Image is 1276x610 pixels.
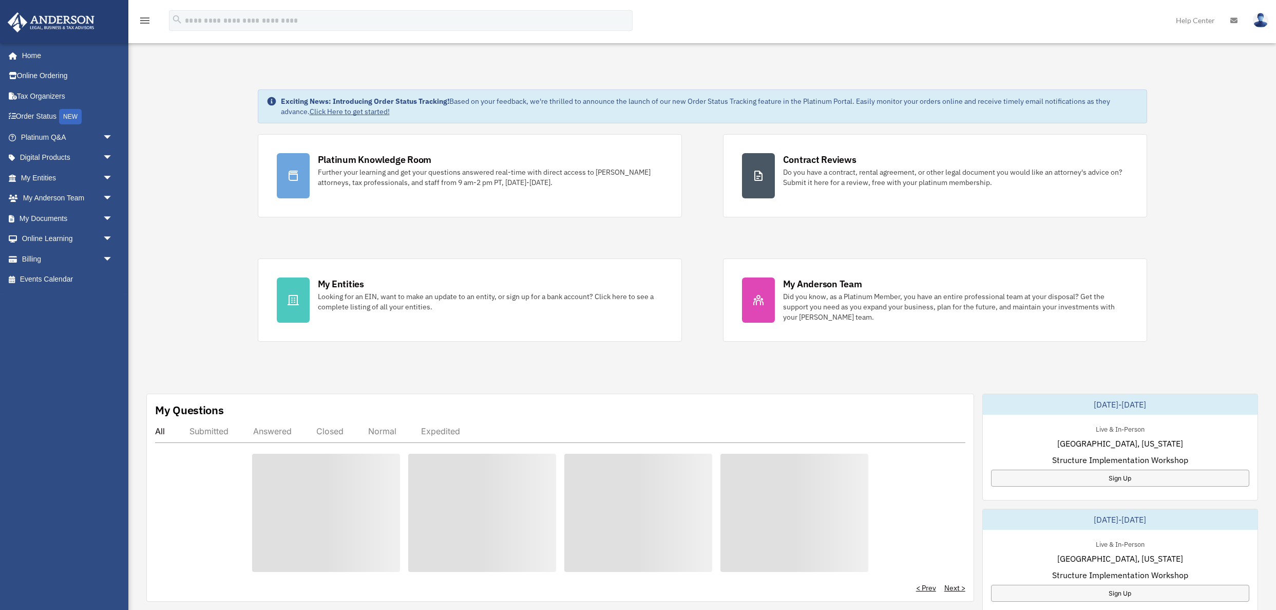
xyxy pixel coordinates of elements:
[723,134,1147,217] a: Contract Reviews Do you have a contract, rental agreement, or other legal document you would like...
[944,583,965,593] a: Next >
[172,14,183,25] i: search
[7,188,128,209] a: My Anderson Teamarrow_drop_down
[7,106,128,127] a: Order StatusNEW
[318,167,663,188] div: Further your learning and get your questions answered real-time with direct access to [PERSON_NAM...
[783,167,1128,188] div: Do you have a contract, rental agreement, or other legal document you would like an attorney's ad...
[316,426,344,436] div: Closed
[7,66,128,86] a: Online Ordering
[983,394,1258,415] div: [DATE]-[DATE]
[103,188,123,209] span: arrow_drop_down
[1253,13,1268,28] img: User Pic
[103,229,123,250] span: arrow_drop_down
[189,426,228,436] div: Submitted
[1052,454,1188,466] span: Structure Implementation Workshop
[139,14,151,27] i: menu
[1088,423,1153,434] div: Live & In-Person
[7,269,128,290] a: Events Calendar
[983,509,1258,530] div: [DATE]-[DATE]
[783,278,862,290] div: My Anderson Team
[991,585,1249,602] a: Sign Up
[139,18,151,27] a: menu
[421,426,460,436] div: Expedited
[7,147,128,168] a: Digital Productsarrow_drop_down
[1088,538,1153,549] div: Live & In-Person
[155,426,165,436] div: All
[258,258,682,342] a: My Entities Looking for an EIN, want to make an update to an entity, or sign up for a bank accoun...
[916,583,936,593] a: < Prev
[103,249,123,270] span: arrow_drop_down
[281,96,1138,117] div: Based on your feedback, we're thrilled to announce the launch of our new Order Status Tracking fe...
[7,229,128,249] a: Online Learningarrow_drop_down
[1057,552,1183,565] span: [GEOGRAPHIC_DATA], [US_STATE]
[318,291,663,312] div: Looking for an EIN, want to make an update to an entity, or sign up for a bank account? Click her...
[7,168,128,188] a: My Entitiesarrow_drop_down
[258,134,682,217] a: Platinum Knowledge Room Further your learning and get your questions answered real-time with dire...
[318,153,432,166] div: Platinum Knowledge Room
[7,86,128,106] a: Tax Organizers
[310,107,390,116] a: Click Here to get started!
[281,97,449,106] strong: Exciting News: Introducing Order Status Tracking!
[7,249,128,269] a: Billingarrow_drop_down
[7,45,123,66] a: Home
[318,278,364,290] div: My Entities
[155,402,224,418] div: My Questions
[103,168,123,189] span: arrow_drop_down
[103,127,123,148] span: arrow_drop_down
[59,109,82,124] div: NEW
[783,153,856,166] div: Contract Reviews
[103,147,123,169] span: arrow_drop_down
[1057,437,1183,450] span: [GEOGRAPHIC_DATA], [US_STATE]
[103,208,123,229] span: arrow_drop_down
[5,12,98,32] img: Anderson Advisors Platinum Portal
[7,208,128,229] a: My Documentsarrow_drop_down
[7,127,128,147] a: Platinum Q&Aarrow_drop_down
[723,258,1147,342] a: My Anderson Team Did you know, as a Platinum Member, you have an entire professional team at your...
[368,426,396,436] div: Normal
[783,291,1128,322] div: Did you know, as a Platinum Member, you have an entire professional team at your disposal? Get th...
[991,470,1249,487] a: Sign Up
[1052,569,1188,581] span: Structure Implementation Workshop
[253,426,292,436] div: Answered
